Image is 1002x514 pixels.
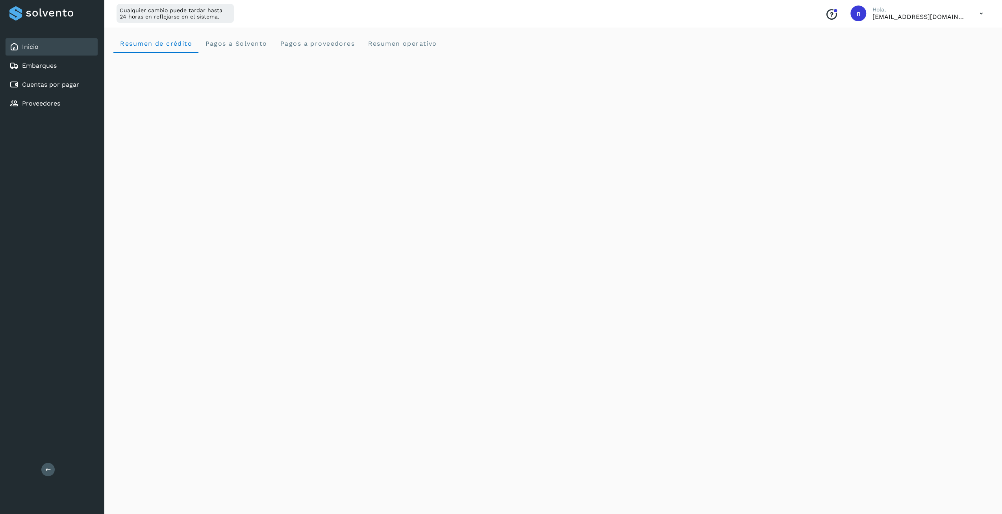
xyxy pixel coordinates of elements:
[6,38,98,56] div: Inicio
[22,100,60,107] a: Proveedores
[22,81,79,88] a: Cuentas por pagar
[872,13,967,20] p: niagara+prod@solvento.mx
[6,95,98,112] div: Proveedores
[120,40,192,47] span: Resumen de crédito
[367,40,437,47] span: Resumen operativo
[205,40,267,47] span: Pagos a Solvento
[22,43,39,50] a: Inicio
[22,62,57,69] a: Embarques
[6,57,98,74] div: Embarques
[6,76,98,93] div: Cuentas por pagar
[872,6,967,13] p: Hola,
[280,40,355,47] span: Pagos a proveedores
[117,4,234,23] div: Cualquier cambio puede tardar hasta 24 horas en reflejarse en el sistema.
